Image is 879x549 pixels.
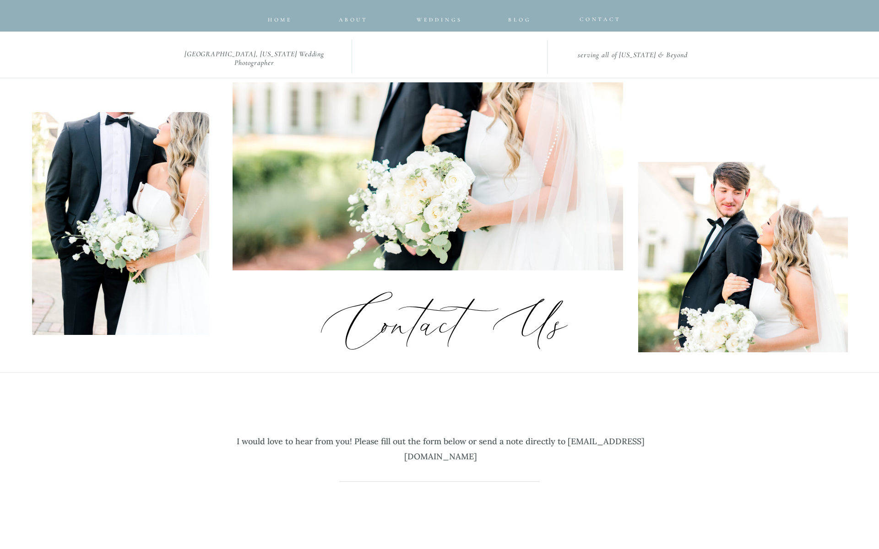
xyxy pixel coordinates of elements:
[409,15,470,21] a: Weddings
[580,16,621,22] span: CONTACT
[501,15,538,20] a: Blog
[403,294,478,352] p: ac
[439,294,514,352] p: t
[523,294,615,352] p: s
[580,14,613,20] a: CONTACT
[268,16,293,23] span: home
[170,50,339,61] h2: [GEOGRAPHIC_DATA], [US_STATE] Wedding Photographer
[477,294,569,352] p: U
[417,16,462,23] span: Weddings
[556,51,709,60] h2: serving all of [US_STATE] & Beyond
[267,15,293,20] a: home
[508,16,531,23] span: Blog
[397,294,473,352] p: t
[228,420,653,466] p: I would love to hear from you! Please fill out the form below or send a note directly to [EMAIL_A...
[339,15,365,20] a: about
[288,294,452,352] p: Con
